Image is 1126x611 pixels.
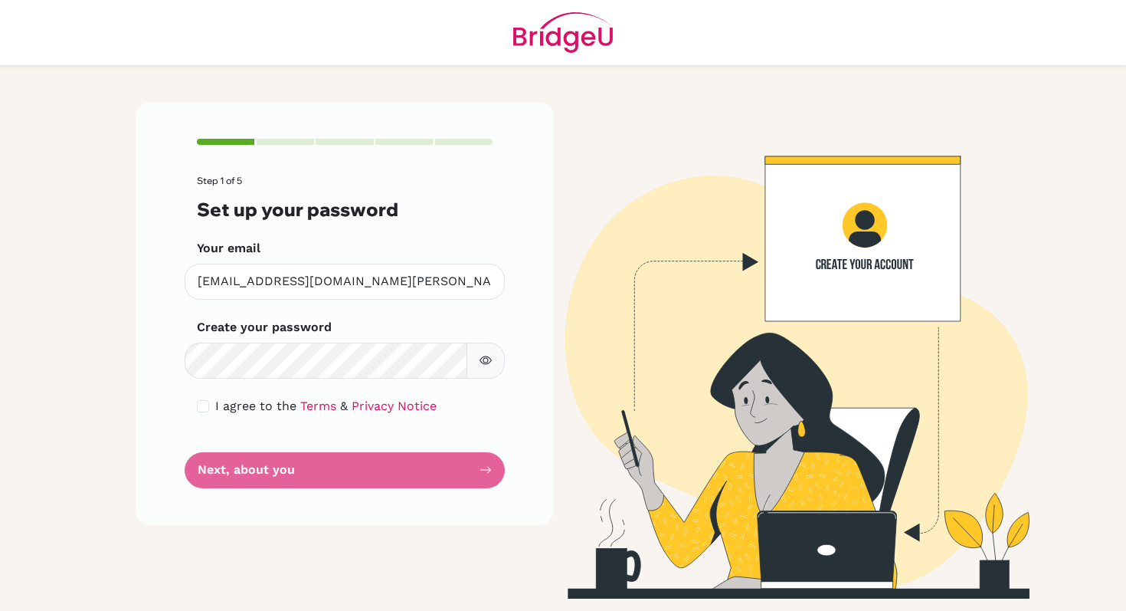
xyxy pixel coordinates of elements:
label: Your email [197,239,260,258]
a: Privacy Notice [352,399,437,413]
label: Create your password [197,318,332,337]
span: Step 1 of 5 [197,175,242,186]
a: Terms [300,399,336,413]
h3: Set up your password [197,199,493,221]
span: & [340,399,348,413]
input: Insert your email* [185,264,505,300]
span: I agree to the [215,399,296,413]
